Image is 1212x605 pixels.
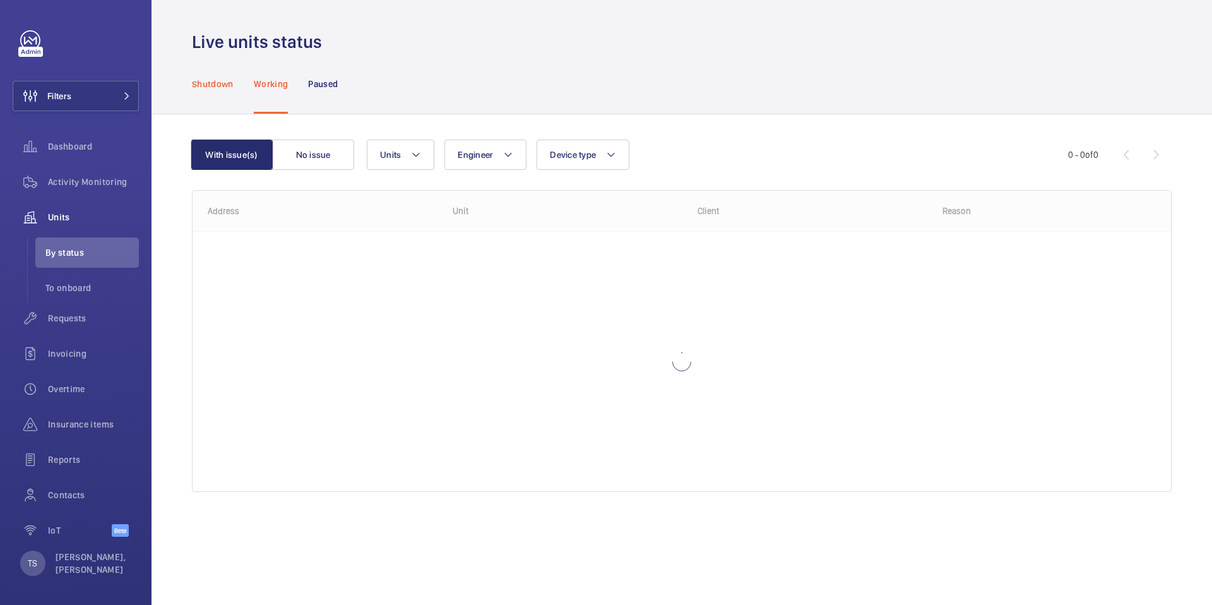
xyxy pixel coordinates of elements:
span: Units [48,211,139,224]
span: To onboard [45,282,139,294]
h1: Live units status [192,30,330,54]
span: Activity Monitoring [48,176,139,188]
span: Insurance items [48,418,139,431]
button: Units [367,140,434,170]
span: By status [45,246,139,259]
span: of [1085,150,1093,160]
button: With issue(s) [191,140,273,170]
button: Filters [13,81,139,111]
button: Device type [537,140,629,170]
span: Filters [47,90,71,102]
span: Device type [550,150,596,160]
span: Invoicing [48,347,139,360]
p: Shutdown [192,78,234,90]
button: Engineer [444,140,526,170]
span: Requests [48,312,139,325]
span: Contacts [48,489,139,501]
span: Overtime [48,383,139,395]
span: Beta [112,524,129,537]
button: No issue [272,140,354,170]
span: 0 - 0 0 [1068,150,1098,159]
p: Working [254,78,288,90]
span: Engineer [458,150,493,160]
span: Reports [48,453,139,466]
span: Dashboard [48,140,139,153]
span: IoT [48,524,112,537]
span: Units [380,150,401,160]
p: TS [28,557,37,570]
p: [PERSON_NAME], [PERSON_NAME] [56,551,131,576]
p: Paused [308,78,338,90]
